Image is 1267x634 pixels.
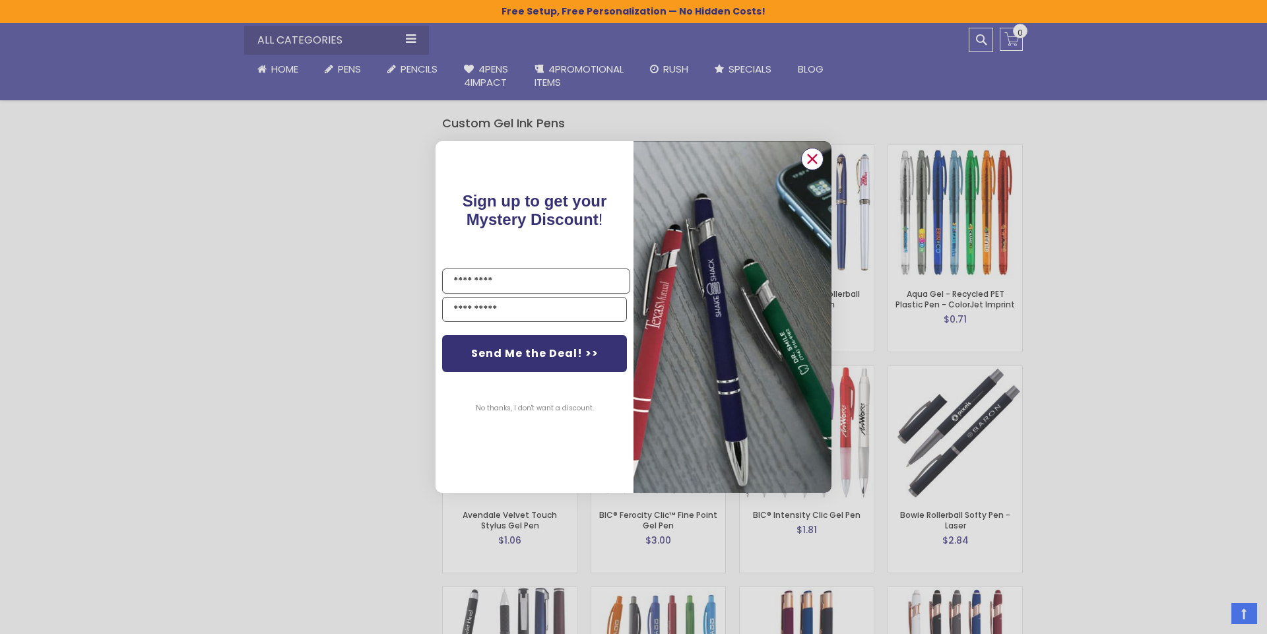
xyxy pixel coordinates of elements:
span: ! [463,192,607,228]
span: Sign up to get your Mystery Discount [463,192,607,228]
img: pop-up-image [633,141,831,493]
button: Send Me the Deal! >> [442,335,627,372]
button: No thanks, I don't want a discount. [469,392,601,425]
button: Close dialog [801,148,824,170]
